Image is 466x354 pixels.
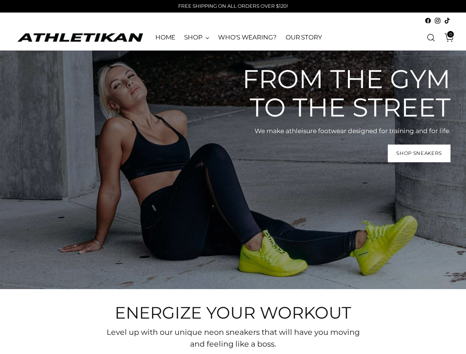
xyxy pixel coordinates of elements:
p: We make athleisure footwear designed for training and for life. [229,126,451,136]
a: Shop Sneakers [388,145,451,162]
a: WHO'S WEARING? [218,29,277,46]
span: 0 [447,31,454,38]
p: FREE SHIPPING ON ALL ORDERS OVER $120! [178,3,288,10]
h2: Energize your workout [104,304,362,322]
span: Shop Sneakers [396,150,442,157]
a: ATHLETIKAN [15,32,145,43]
a: OUR STORY [286,29,322,46]
a: HOME [155,29,176,46]
a: SHOP [184,29,209,46]
p: Level up with our unique neon sneakers that will have you moving and feeling like a boss. [104,326,362,349]
a: Open cart modal [439,30,454,45]
h2: From the gym to the street [229,65,451,122]
a: Open search modal [424,30,438,45]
